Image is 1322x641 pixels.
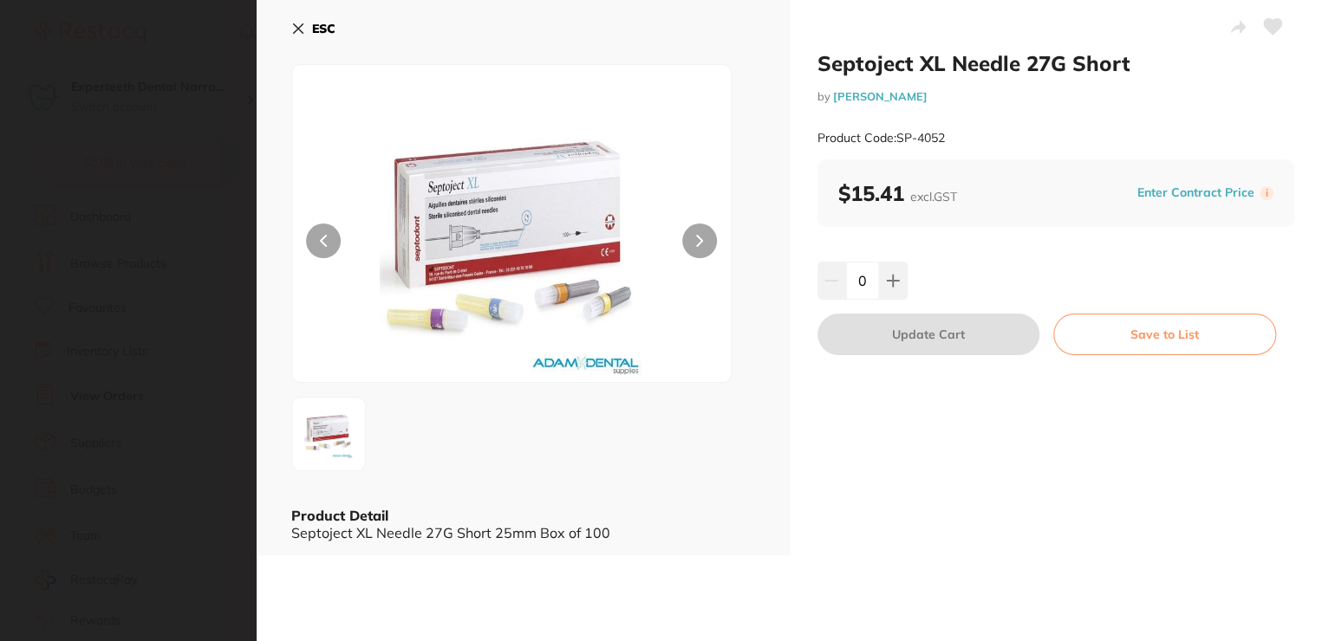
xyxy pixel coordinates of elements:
h2: Septoject XL Needle 27G Short [817,50,1295,76]
button: Update Cart [817,314,1040,355]
small: Product Code: SP-4052 [817,131,945,146]
label: i [1260,186,1273,200]
button: ESC [291,14,335,43]
span: excl. GST [910,189,957,204]
button: Enter Contract Price [1132,185,1260,201]
div: Septoject XL Needle 27G Short 25mm Box of 100 [291,525,755,541]
img: NTIuanBn [380,108,642,382]
button: Save to List [1053,314,1276,355]
small: by [817,90,1295,103]
b: ESC [312,21,335,36]
b: Product Detail [291,507,388,524]
b: $15.41 [838,180,957,206]
img: NTIuanBn [297,403,360,465]
a: [PERSON_NAME] [833,89,928,103]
